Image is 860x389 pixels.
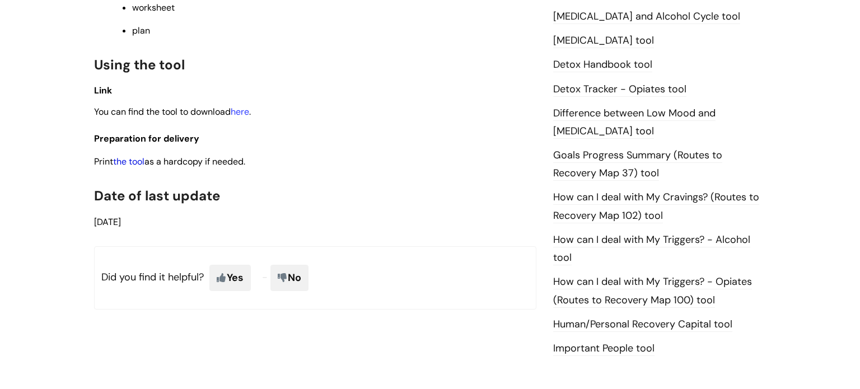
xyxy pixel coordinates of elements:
[553,317,732,332] a: Human/Personal Recovery Capital tool
[94,216,121,228] span: [DATE]
[553,10,740,24] a: [MEDICAL_DATA] and Alcohol Cycle tool
[553,58,652,72] a: Detox Handbook tool
[553,275,752,307] a: How can I deal with My Triggers? - Opiates (Routes to Recovery Map 100) tool
[113,156,144,167] a: the tool
[553,341,655,356] a: Important People tool
[209,265,251,290] span: Yes
[553,233,750,265] a: How can I deal with My Triggers? - Alcohol tool
[94,56,185,73] span: Using the tool
[553,82,686,97] a: Detox Tracker - Opiates tool
[132,2,175,13] span: worksheet
[553,148,722,181] a: Goals Progress Summary (Routes to Recovery Map 37) tool
[132,25,150,36] span: plan
[94,85,112,96] span: Link
[553,106,716,139] a: Difference between Low Mood and [MEDICAL_DATA] tool
[553,190,759,223] a: How can I deal with My Cravings? (Routes to Recovery Map 102) tool
[270,265,309,290] span: No
[231,106,249,118] a: here
[94,246,536,309] p: Did you find it helpful?
[94,133,199,144] span: Preparation for delivery
[553,34,654,48] a: [MEDICAL_DATA] tool
[94,156,245,167] span: Print as a hardcopy if needed.
[94,106,251,118] span: You can find the tool to download .
[94,187,220,204] span: Date of last update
